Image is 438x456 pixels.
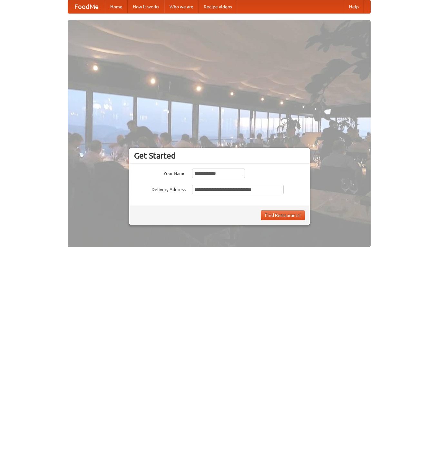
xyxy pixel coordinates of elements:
button: Find Restaurants! [261,210,305,220]
a: Help [344,0,364,13]
label: Delivery Address [134,185,186,193]
a: How it works [128,0,164,13]
a: Who we are [164,0,199,13]
label: Your Name [134,169,186,177]
a: Recipe videos [199,0,237,13]
a: Home [105,0,128,13]
a: FoodMe [68,0,105,13]
h3: Get Started [134,151,305,160]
